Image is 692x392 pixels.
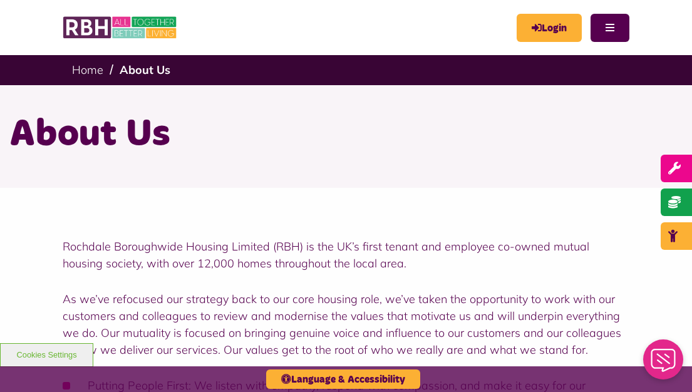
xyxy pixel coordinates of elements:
iframe: Netcall Web Assistant for live chat [636,336,692,392]
button: Navigation [591,14,629,42]
img: RBH [63,13,178,43]
a: MyRBH [517,14,582,42]
button: Language & Accessibility [266,369,420,389]
p: Rochdale Boroughwide Housing Limited (RBH) is the UK’s first tenant and employee co-owned mutual ... [63,238,629,272]
a: About Us [120,63,170,77]
h1: About Us [9,110,683,159]
a: Home [72,63,103,77]
p: As we’ve refocused our strategy back to our core housing role, we’ve taken the opportunity to wor... [63,291,629,358]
